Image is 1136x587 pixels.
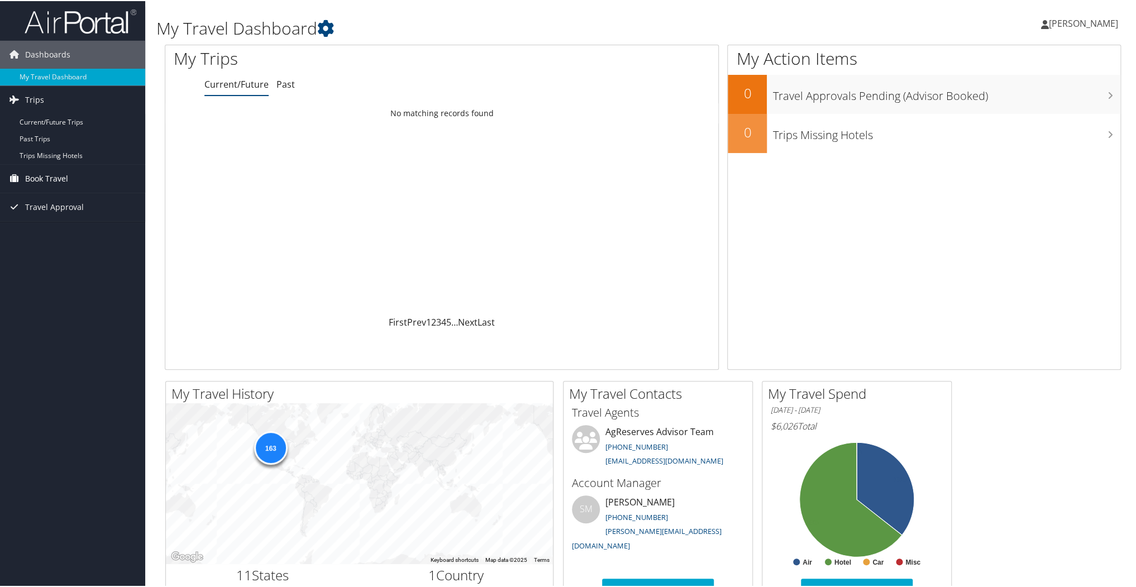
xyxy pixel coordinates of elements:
h6: Total [771,419,943,431]
text: Air [803,557,812,565]
h1: My Action Items [728,46,1120,69]
img: airportal-logo.png [25,7,136,34]
img: Google [169,548,206,563]
button: Keyboard shortcuts [431,555,479,563]
h3: Travel Approvals Pending (Advisor Booked) [772,82,1120,103]
a: 3 [436,315,441,327]
a: Prev [407,315,426,327]
span: Dashboards [25,40,70,68]
text: Misc [905,557,920,565]
h3: Travel Agents [572,404,744,419]
span: 11 [236,565,252,583]
li: [PERSON_NAME] [566,494,750,554]
li: AgReserves Advisor Team [566,424,750,470]
h3: Account Manager [572,474,744,490]
a: 0Travel Approvals Pending (Advisor Booked) [728,74,1120,113]
a: [PERSON_NAME][EMAIL_ADDRESS][DOMAIN_NAME] [572,525,722,550]
h2: My Travel Spend [768,383,951,402]
a: Current/Future [204,77,269,89]
tspan: 0% [852,448,861,455]
h6: [DATE] - [DATE] [771,404,943,414]
h2: States [174,565,351,584]
a: [EMAIL_ADDRESS][DOMAIN_NAME] [605,455,723,465]
a: Terms (opens in new tab) [534,556,550,562]
a: [PERSON_NAME] [1041,6,1129,39]
text: Hotel [834,557,851,565]
span: [PERSON_NAME] [1049,16,1118,28]
tspan: 36% [894,475,906,482]
a: [PHONE_NUMBER] [605,441,668,451]
span: Book Travel [25,164,68,192]
div: 163 [254,430,287,464]
a: [PHONE_NUMBER] [605,511,668,521]
h2: 0 [728,83,767,102]
text: Car [872,557,884,565]
span: $6,026 [771,419,798,431]
a: Next [458,315,478,327]
a: 0Trips Missing Hotels [728,113,1120,152]
span: Map data ©2025 [485,556,527,562]
h2: Country [368,565,545,584]
a: First [389,315,407,327]
a: Open this area in Google Maps (opens a new window) [169,548,206,563]
a: 4 [441,315,446,327]
span: … [451,315,458,327]
span: Travel Approval [25,192,84,220]
h2: My Travel Contacts [569,383,752,402]
span: Trips [25,85,44,113]
a: Last [478,315,495,327]
td: No matching records found [165,102,718,122]
span: 1 [428,565,436,583]
h3: Trips Missing Hotels [772,121,1120,142]
a: 5 [446,315,451,327]
a: 1 [426,315,431,327]
h2: 0 [728,122,767,141]
h1: My Trips [174,46,480,69]
a: 2 [431,315,436,327]
tspan: 64% [806,518,818,525]
a: Past [276,77,295,89]
div: SM [572,494,600,522]
h2: My Travel History [171,383,553,402]
h1: My Travel Dashboard [156,16,805,39]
